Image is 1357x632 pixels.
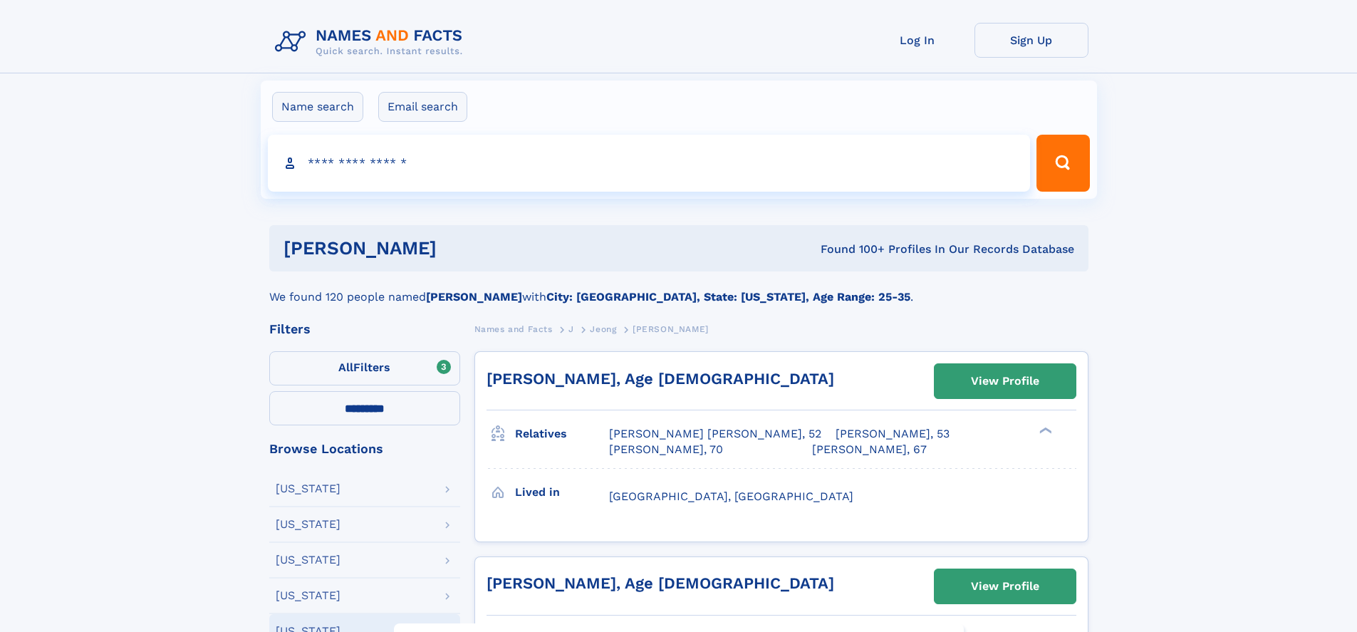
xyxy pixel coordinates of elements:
[269,351,460,385] label: Filters
[609,442,723,457] a: [PERSON_NAME], 70
[276,483,340,494] div: [US_STATE]
[474,320,553,338] a: Names and Facts
[268,135,1031,192] input: search input
[935,569,1076,603] a: View Profile
[487,574,834,592] a: [PERSON_NAME], Age [DEMOGRAPHIC_DATA]
[276,554,340,566] div: [US_STATE]
[609,426,821,442] a: [PERSON_NAME] [PERSON_NAME], 52
[609,489,853,503] span: [GEOGRAPHIC_DATA], [GEOGRAPHIC_DATA]
[1036,135,1089,192] button: Search Button
[378,92,467,122] label: Email search
[974,23,1088,58] a: Sign Up
[284,239,629,257] h1: [PERSON_NAME]
[633,324,709,334] span: [PERSON_NAME]
[568,320,574,338] a: J
[338,361,353,374] span: All
[515,480,609,504] h3: Lived in
[1036,426,1053,435] div: ❯
[269,23,474,61] img: Logo Names and Facts
[568,324,574,334] span: J
[971,365,1039,398] div: View Profile
[971,570,1039,603] div: View Profile
[861,23,974,58] a: Log In
[269,442,460,455] div: Browse Locations
[812,442,927,457] a: [PERSON_NAME], 67
[836,426,950,442] a: [PERSON_NAME], 53
[628,242,1074,257] div: Found 100+ Profiles In Our Records Database
[590,320,616,338] a: Jeong
[272,92,363,122] label: Name search
[426,290,522,304] b: [PERSON_NAME]
[590,324,616,334] span: Jeong
[515,422,609,446] h3: Relatives
[276,590,340,601] div: [US_STATE]
[269,271,1088,306] div: We found 120 people named with .
[269,323,460,336] div: Filters
[276,519,340,530] div: [US_STATE]
[546,290,910,304] b: City: [GEOGRAPHIC_DATA], State: [US_STATE], Age Range: 25-35
[487,370,834,388] a: [PERSON_NAME], Age [DEMOGRAPHIC_DATA]
[935,364,1076,398] a: View Profile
